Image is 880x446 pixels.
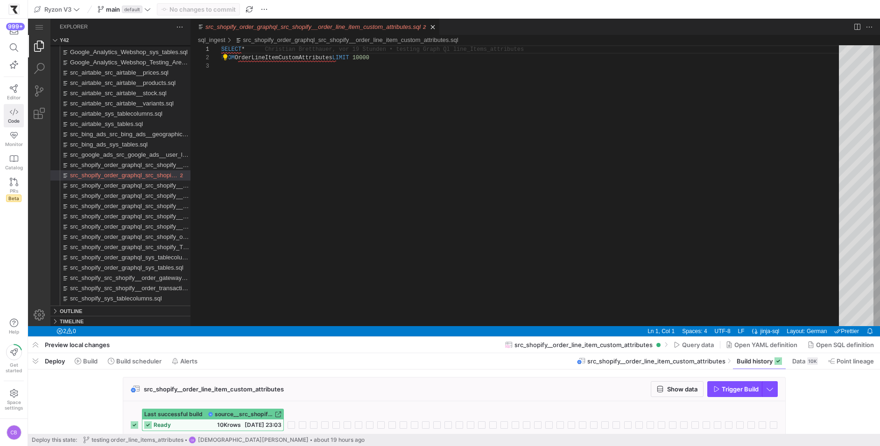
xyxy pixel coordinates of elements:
span: LIMIT [304,36,321,42]
button: CB [4,423,24,442]
div: src_shopify_order_graphql_src_shopify_order_line_items.sql [22,213,162,223]
span: Monitor [5,141,23,147]
div: 2 [171,35,181,43]
span: src_airtable_sys_tables.sql [42,102,115,109]
div: Files Explorer [22,27,162,287]
div: /sql_ingest/src_shopify_src_shopify__order_transactions.sql [32,265,162,275]
button: Alerts [168,353,202,369]
img: https://storage.googleapis.com/y42-prod-data-exchange/images/sBsRsYb6BHzNxH9w4w8ylRuridc3cmH4JEFn... [9,5,19,14]
div: src_shopify_order_graphql_src_shopify__customers.sql [22,141,162,152]
span: src_airtable_src_airtable__stock.sql [42,71,139,78]
span: Get started [6,362,22,373]
span: default [122,6,142,13]
button: Open YAML definition [722,337,802,353]
span: Deploy this state: [32,437,77,443]
button: Query data [669,337,718,353]
div: src_airtable_sys_tables.sql [22,100,162,111]
span: src_shopify_order_graphql_src_shopify_order_line_items.sql [42,215,205,222]
div: src_shopify_sys_tablecolumns.sql [22,275,162,285]
span: SELECT [193,28,213,34]
span: src_shopify__order_line_item_custom_attributes [144,385,284,393]
button: Getstarted [4,341,24,377]
a: https://storage.googleapis.com/y42-prod-data-exchange/images/sBsRsYb6BHzNxH9w4w8ylRuridc3cmH4JEFn... [4,1,24,17]
div: /sql_ingest/src_shopify_src_shopify__order_gateways.sql [32,254,162,265]
span: about 19 hours ago [314,437,365,443]
span: src_shopify_order_graphql_src_shopify__order_line_items.sql [42,163,209,170]
a: Editor [4,81,24,104]
ul: Tab actions [398,4,411,13]
button: 999+ [4,22,24,39]
span: Last successful build [144,411,203,418]
span: ready [154,422,171,428]
a: Editor Language Status: Formatting, There are multiple formatters for 'jinja-sql' files. One of t... [722,307,731,318]
span: Build history [737,357,773,365]
div: /sql_ingest [170,16,197,27]
div: src_shopify_order_graphql_src_shopify__products.sql [22,182,162,193]
div: Layout: German [755,307,803,318]
div: Folders Section [22,16,162,27]
span: src_shopify__order_line_item_custom_attributes [587,357,725,365]
span: Google_Analytics_Webshop_sys_tables.sql [42,30,160,37]
div: src_shopify_order_graphql_src_shopify__orders.sql [22,172,162,182]
div: 10K [807,357,818,365]
span: src_shopify_order_graphql_src_shopify__order_line_item_custom_attributes.sql [42,153,257,160]
div: src_google_ads_src_google_ads__user_location_view.sql [22,131,162,141]
button: Data10K [788,353,822,369]
div: src_shopify_order_graphql_src_shopify__order_line_item_custom_attributes.sql, preview [162,27,852,307]
span: Preview local changes [45,341,110,348]
div: /sql_ingest/src_airtable_src_airtable__products.sql [32,59,162,70]
div: src_shopify_order_graphql_src_shopify__order_line_items.sql [22,162,162,172]
a: Errors: 2 [26,307,50,318]
div: src_airtable_src_airtable__products.sql [22,59,162,70]
div: src_airtable_sys_tablecolumns.sql [22,90,162,100]
span: src_google_ads_src_google_ads__user_location_view.sql [42,132,198,139]
div: /sql_ingest/src_shopify_order_graphql_src_shopify__orders.sql [32,172,162,182]
span: Ryzon V3 [44,6,71,13]
span: src_shopify_order_graphql_src_shopify__products.sql [42,184,187,191]
div: /sql_ingest/src_shopify_order_graphql_src_shopify__order_line_items.sql [32,162,162,172]
div: src_airtable_src_airtable__prices.sql [22,49,162,59]
a: src_shopify_order_graphql_src_shopify__order_line_item_custom_attributes.sql [177,5,393,12]
span: 10K rows [217,421,241,428]
a: source__src_shopify_order_graphql__src_shopify__order_line_item_custom_attributes [208,411,282,418]
div: /sql_ingest/src_airtable_sys_tables.sql [32,100,162,111]
a: Spaces: 4 [652,307,681,318]
div: /sql_ingest/src_shopify_order_graphql_src_shopify__refunds.sql [32,203,162,213]
div: /sql_ingest/src_airtable_src_airtable__variants.sql [32,80,162,90]
div: /sql_ingest/src_shopify_order_graphql_src_shopify__order_line_item_custom_attributes.sql • 2 prob... [205,16,430,27]
a: src_shopify_order_graphql_src_shopify__order_line_item_custom_attributes.sql [215,18,430,25]
div: /sql_ingest/src_airtable_src_airtable__prices.sql [32,49,162,59]
span: src_shopify_order_graphql_src_shopify__customers.sql [42,143,192,150]
button: Build history [732,353,786,369]
a: Spacesettings [4,385,24,415]
button: Build [70,353,102,369]
button: testing order_line_items_attributesCB[DEMOGRAPHIC_DATA][PERSON_NAME]about 19 hours ago [81,434,367,446]
a: Layout: German [756,307,801,318]
div: src_shopify_src_shopify__order_transactions.sql [22,265,162,275]
div: /sql_ingest/src_shopify_order_graphql_src_shopify__products.sql [32,182,162,193]
span: src_airtable_sys_tablecolumns.sql [42,91,134,98]
span: src_airtable_src_airtable__prices.sql [42,50,141,57]
div: /sql_ingest/src_shopify_sys_tables.sql [32,285,162,295]
span: src_shopify_sys_tablecolumns.sql [42,276,134,283]
span: src_shopify_src_shopify__order_transactions.sql [42,266,173,273]
li: Close (⌘W) [400,4,409,13]
div: 1 [171,27,181,35]
span: Editor [7,95,21,100]
div: Ln 1, Col 1 [616,307,650,318]
span: Beta [6,195,21,202]
span: src_shopify_order_graphql_sys_tables.sql [42,245,155,252]
span: src_shopify_order_graphql_sys_tablecolumns.sql [42,235,175,242]
span: src_shopify_sys_tables.sql [42,286,114,293]
div: /sql_ingest/src_shopify_order_graphql_src_shopify__refund_line_items.sql [32,193,162,203]
span: Build scheduler [116,357,162,365]
a: Code [4,104,24,127]
div: src_bing_ads_src_bing_ads__geographic_performance_report.sql [22,111,162,121]
div: /sql_ingest/src_shopify_sys_tablecolumns.sql [32,275,162,285]
div: /sql_ingest/src_bing_ads_src_bing_ads__geographic_performance_report.sql [32,111,162,121]
span: Query data [682,341,714,348]
a: Catalog [4,151,24,174]
div: 999+ [6,23,25,30]
button: Ryzon V3 [32,3,82,15]
span: Google_Analytics_Webshop_Testing_Area.sql [42,40,166,47]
